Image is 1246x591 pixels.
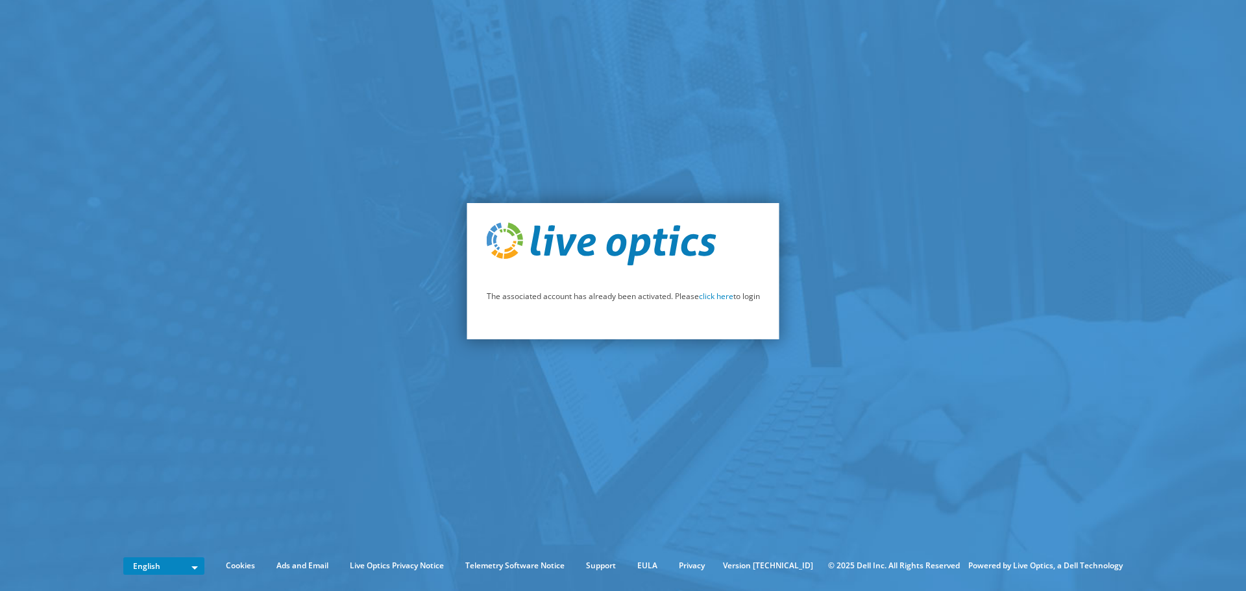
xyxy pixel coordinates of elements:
[340,559,454,573] a: Live Optics Privacy Notice
[487,289,760,304] p: The associated account has already been activated. Please to login
[267,559,338,573] a: Ads and Email
[628,559,667,573] a: EULA
[822,559,966,573] li: © 2025 Dell Inc. All Rights Reserved
[576,559,626,573] a: Support
[699,291,733,302] a: click here
[716,559,820,573] li: Version [TECHNICAL_ID]
[968,559,1123,573] li: Powered by Live Optics, a Dell Technology
[669,559,715,573] a: Privacy
[456,559,574,573] a: Telemetry Software Notice
[487,223,716,265] img: live_optics_svg.svg
[216,559,265,573] a: Cookies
